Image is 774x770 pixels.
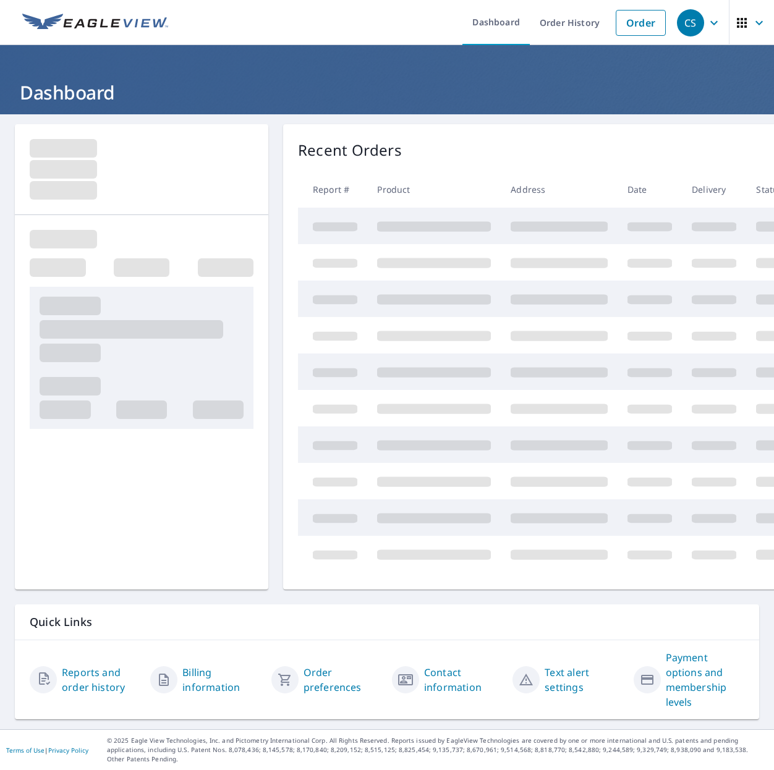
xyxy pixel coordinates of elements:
[298,171,367,208] th: Report #
[304,665,382,695] a: Order preferences
[107,736,768,764] p: © 2025 Eagle View Technologies, Inc. and Pictometry International Corp. All Rights Reserved. Repo...
[6,746,45,755] a: Terms of Use
[682,171,746,208] th: Delivery
[677,9,704,36] div: CS
[30,614,744,630] p: Quick Links
[48,746,88,755] a: Privacy Policy
[616,10,666,36] a: Order
[62,665,140,695] a: Reports and order history
[298,139,402,161] p: Recent Orders
[618,171,682,208] th: Date
[501,171,618,208] th: Address
[666,650,744,709] a: Payment options and membership levels
[367,171,501,208] th: Product
[424,665,503,695] a: Contact information
[22,14,168,32] img: EV Logo
[545,665,623,695] a: Text alert settings
[182,665,261,695] a: Billing information
[6,747,88,754] p: |
[15,80,759,105] h1: Dashboard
